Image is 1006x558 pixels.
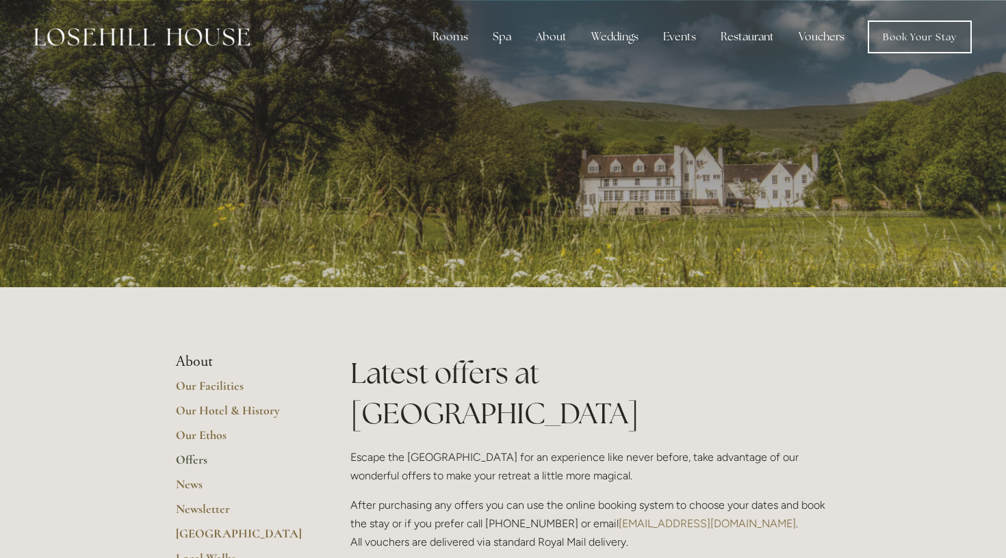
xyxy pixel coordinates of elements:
[868,21,972,53] a: Book Your Stay
[652,23,707,51] div: Events
[619,517,796,530] a: [EMAIL_ADDRESS][DOMAIN_NAME]
[482,23,522,51] div: Spa
[788,23,855,51] a: Vouchers
[176,353,307,371] li: About
[176,526,307,550] a: [GEOGRAPHIC_DATA]
[176,501,307,526] a: Newsletter
[176,427,307,452] a: Our Ethos
[422,23,479,51] div: Rooms
[176,378,307,403] a: Our Facilities
[34,28,250,46] img: Losehill House
[580,23,649,51] div: Weddings
[350,353,830,434] h1: Latest offers at [GEOGRAPHIC_DATA]
[350,496,830,552] p: After purchasing any offers you can use the online booking system to choose your dates and book t...
[710,23,785,51] div: Restaurant
[176,403,307,427] a: Our Hotel & History
[525,23,578,51] div: About
[176,477,307,501] a: News
[176,452,307,477] a: Offers
[350,448,830,485] p: Escape the [GEOGRAPHIC_DATA] for an experience like never before, take advantage of our wonderful...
